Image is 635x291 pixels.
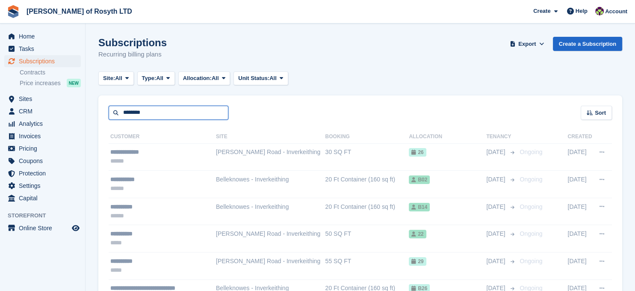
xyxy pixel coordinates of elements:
a: [PERSON_NAME] of Rosyth LTD [23,4,136,18]
a: menu [4,222,81,234]
span: Help [576,7,588,15]
a: menu [4,143,81,154]
span: Protection [19,167,70,179]
span: Export [518,40,536,48]
span: Tasks [19,43,70,55]
a: menu [4,130,81,142]
a: menu [4,93,81,105]
div: NEW [67,79,81,87]
span: Invoices [19,130,70,142]
button: Export [508,37,546,51]
span: Capital [19,192,70,204]
img: Nina Briggs [595,7,604,15]
span: Price increases [20,79,61,87]
a: menu [4,30,81,42]
img: stora-icon-8386f47178a22dfd0bd8f6a31ec36ba5ce8667c1dd55bd0f319d3a0aa187defe.svg [7,5,20,18]
span: Sites [19,93,70,105]
a: menu [4,167,81,179]
span: Home [19,30,70,42]
a: Preview store [71,223,81,233]
span: Subscriptions [19,55,70,67]
h1: Subscriptions [98,37,167,48]
a: menu [4,55,81,67]
span: Analytics [19,118,70,130]
span: CRM [19,105,70,117]
a: Price increases NEW [20,78,81,88]
a: menu [4,43,81,55]
span: Pricing [19,143,70,154]
span: Coupons [19,155,70,167]
span: Online Store [19,222,70,234]
span: Account [605,7,627,16]
a: Contracts [20,68,81,77]
a: menu [4,118,81,130]
span: Storefront [8,211,85,220]
span: Settings [19,180,70,192]
a: Create a Subscription [553,37,622,51]
a: menu [4,155,81,167]
span: Create [533,7,550,15]
a: menu [4,105,81,117]
a: menu [4,180,81,192]
a: menu [4,192,81,204]
p: Recurring billing plans [98,50,167,59]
